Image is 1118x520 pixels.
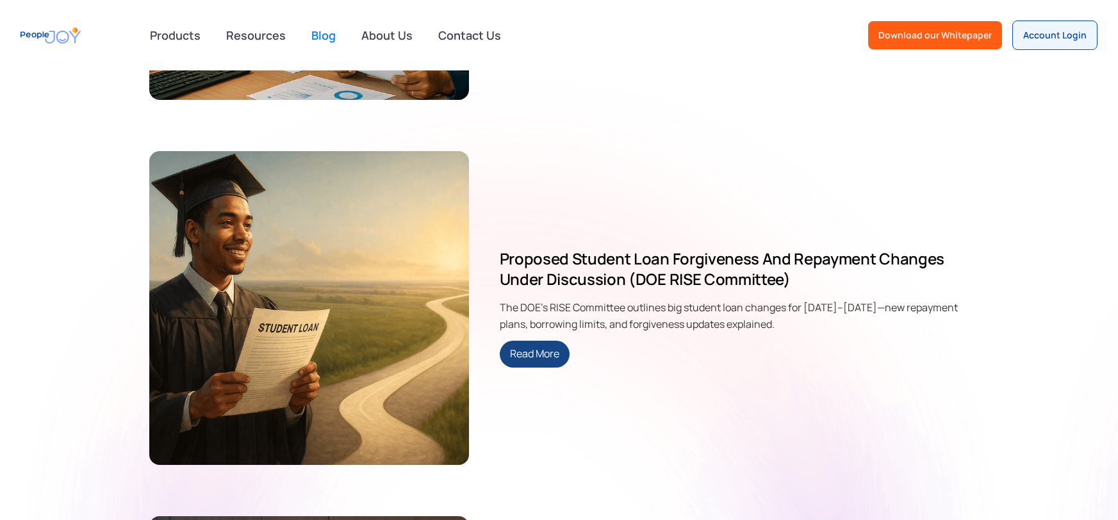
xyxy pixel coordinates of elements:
div: Products [142,22,208,48]
img: A smiling college graduate in a cap and gown holds student loan papers as they transform into a r... [149,151,469,465]
a: Blog [304,21,343,49]
a: About Us [354,21,420,49]
div: Download our Whitepaper [878,29,992,42]
a: Read More [500,341,570,368]
div: Account Login [1023,29,1087,42]
a: Contact Us [431,21,509,49]
div: The DOE’s RISE Committee outlines big student loan changes for [DATE]–[DATE]—new repayment plans,... [500,300,969,330]
a: home [21,21,81,50]
a: Resources [218,21,293,49]
h2: Proposed Student Loan Forgiveness and Repayment Changes Under Discussion (DOE RISE Committee) [500,248,969,289]
a: Download our Whitepaper [868,21,1002,49]
a: Account Login [1012,20,1097,50]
